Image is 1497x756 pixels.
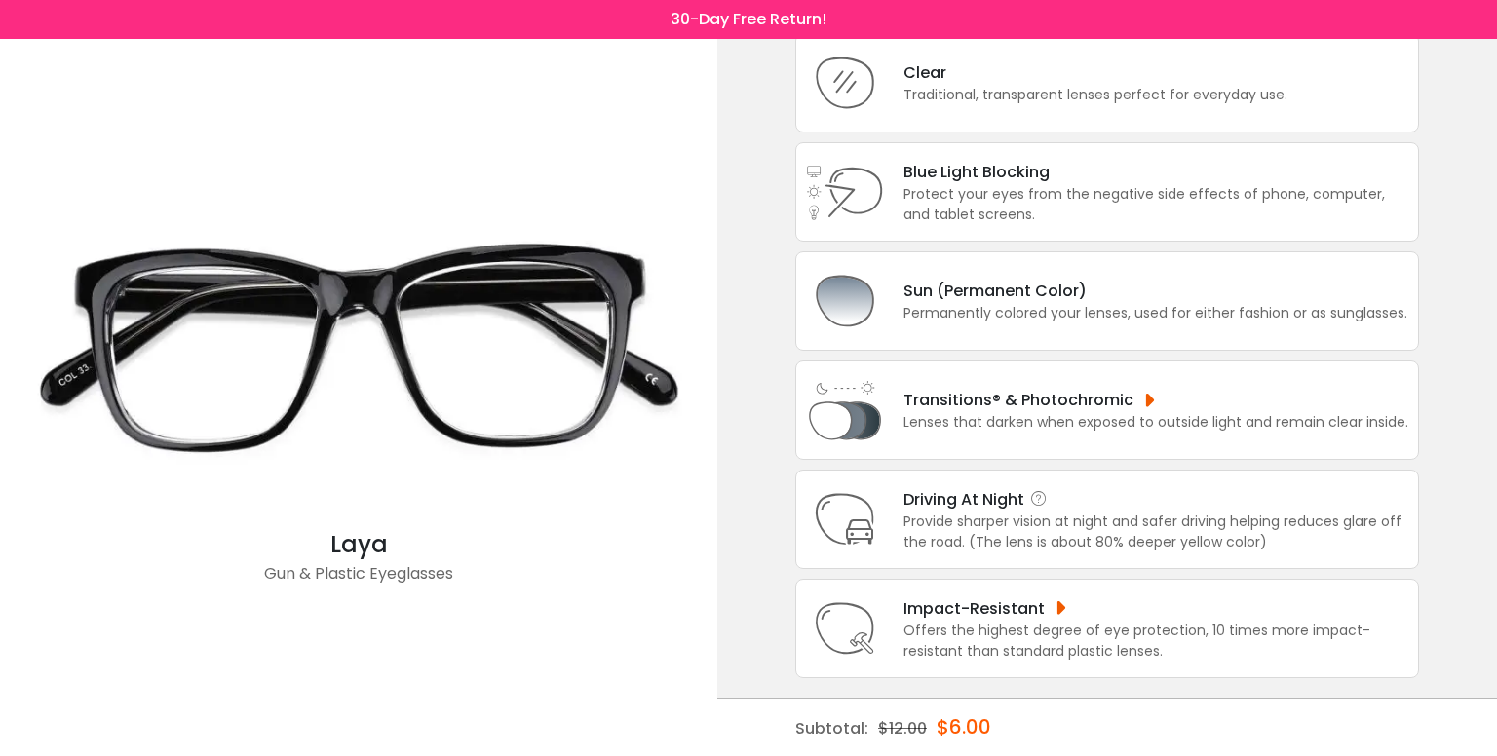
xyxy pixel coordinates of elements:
[903,184,1408,225] div: Protect your eyes from the negative side effects of phone, computer, and tablet screens.
[806,371,884,449] img: Light Adjusting
[1029,489,1049,509] i: Driving At Night
[903,412,1408,433] div: Lenses that darken when exposed to outside light and remain clear inside.
[903,621,1408,661] div: Offers the highest degree of eye protection, 10 times more impact-resistant than standard plastic...
[903,85,1287,105] div: Traditional, transparent lenses perfect for everyday use.
[806,262,884,340] img: Sun
[903,60,1287,85] div: Clear
[903,160,1408,184] div: Blue Light Blocking
[903,303,1407,323] div: Permanently colored your lenses, used for either fashion or as sunglasses.
[937,699,991,755] div: $6.00
[903,511,1408,552] div: Provide sharper vision at night and safer driving helping reduces glare off the road. (The lens i...
[903,279,1407,303] div: Sun (Permanent Color)
[10,527,708,562] div: Laya
[903,596,1408,621] div: Impact-Resistant
[10,178,708,527] img: Gun Laya - Plastic Eyeglasses
[903,388,1408,412] div: Transitions® & Photochromic
[10,562,708,601] div: Gun & Plastic Eyeglasses
[903,487,1408,511] div: Driving At Night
